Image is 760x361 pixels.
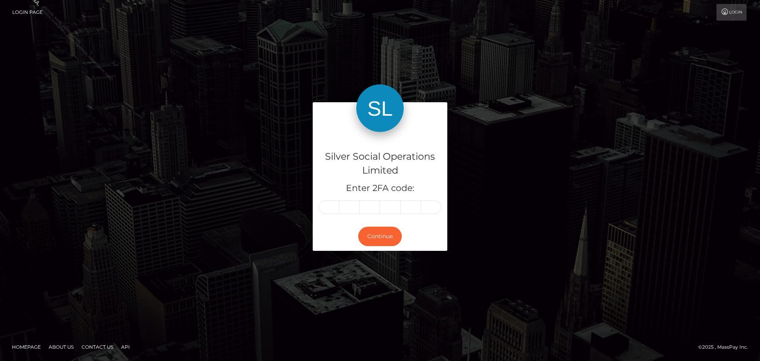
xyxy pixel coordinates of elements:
[9,341,44,353] a: Homepage
[46,341,77,353] a: About Us
[698,343,754,351] div: © 2025 , MassPay Inc.
[356,84,404,132] img: Silver Social Operations Limited
[78,341,116,353] a: Contact Us
[12,4,43,21] a: Login Page
[716,4,747,21] a: Login
[319,150,441,178] h4: Silver Social Operations Limited
[319,182,441,195] h5: Enter 2FA code:
[358,227,402,246] button: Continue
[118,341,133,353] a: API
